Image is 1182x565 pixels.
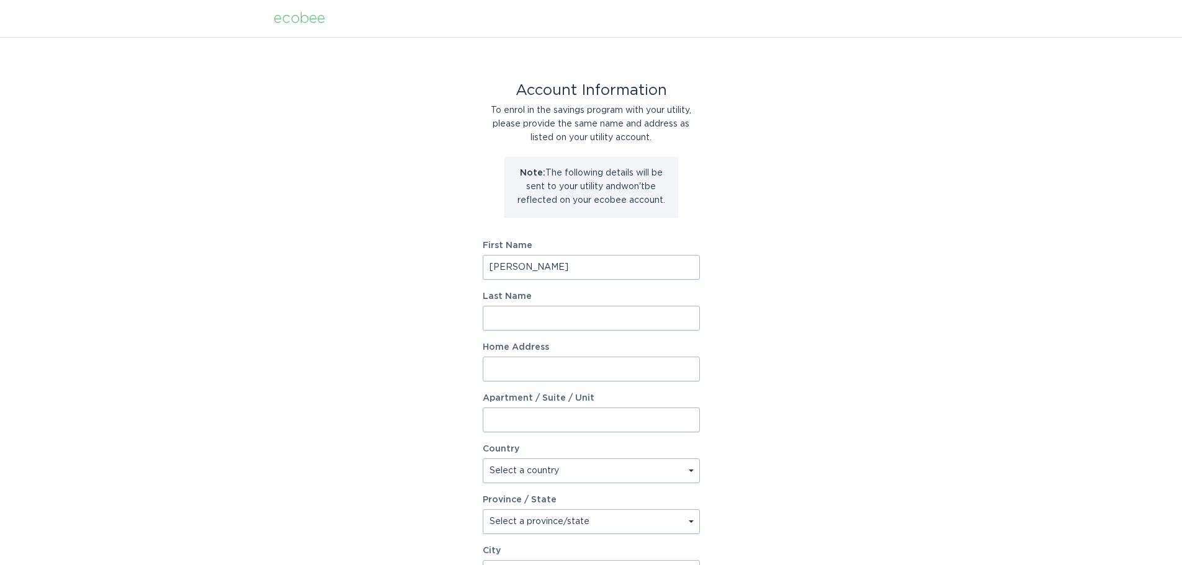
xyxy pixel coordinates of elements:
p: The following details will be sent to your utility and won't be reflected on your ecobee account. [514,166,669,207]
label: City [483,546,700,555]
label: Country [483,445,519,453]
label: Last Name [483,292,700,301]
label: Province / State [483,496,557,504]
div: Account Information [483,84,700,97]
label: First Name [483,241,700,250]
strong: Note: [520,169,545,177]
label: Apartment / Suite / Unit [483,394,700,403]
label: Home Address [483,343,700,352]
div: ecobee [274,12,325,25]
div: To enrol in the savings program with your utility, please provide the same name and address as li... [483,104,700,145]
